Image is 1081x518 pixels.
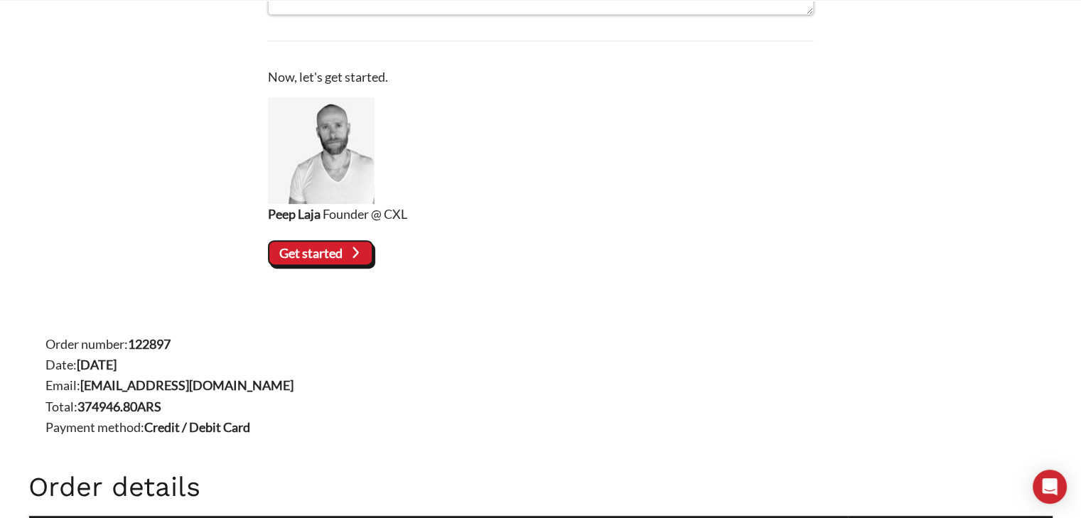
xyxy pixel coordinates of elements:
[45,396,1053,417] li: Total:
[268,240,374,266] vaadin-button: Get started
[45,375,1053,396] li: Email:
[77,399,161,414] bdi: 374946.80
[268,67,814,87] p: Now, let's get started.
[1033,470,1067,504] div: Open Intercom Messenger
[144,419,250,435] strong: Credit / Debit Card
[323,206,407,222] span: Founder @ CXL
[268,206,321,222] strong: Peep Laja
[80,377,294,393] strong: [EMAIL_ADDRESS][DOMAIN_NAME]
[137,399,161,414] span: ARS
[268,97,375,204] img: Peep Laja, Founder @ CXL
[45,417,1053,438] li: Payment method:
[45,355,1053,375] li: Date:
[128,336,171,352] strong: 122897
[45,334,1053,355] li: Order number:
[28,472,1053,503] h2: Order details
[77,357,117,372] strong: [DATE]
